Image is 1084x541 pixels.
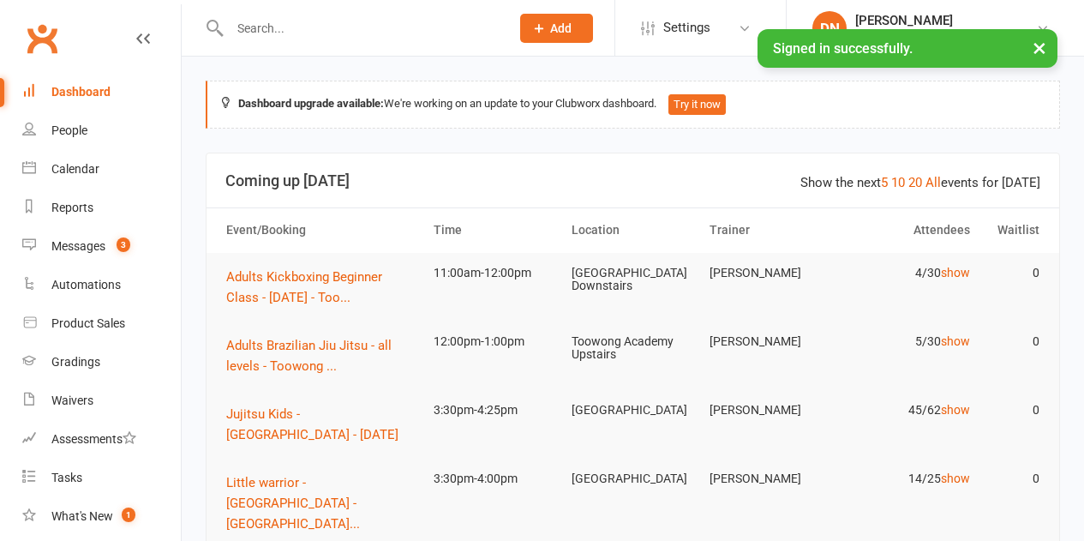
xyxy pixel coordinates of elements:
th: Location [564,208,702,252]
a: Dashboard [22,73,181,111]
a: show [941,403,970,417]
button: Little warrior - [GEOGRAPHIC_DATA] - [GEOGRAPHIC_DATA]... [226,472,418,534]
a: Tasks [22,459,181,497]
div: What's New [51,509,113,523]
input: Search... [225,16,498,40]
div: Dashboard [51,85,111,99]
span: Settings [663,9,710,47]
a: Gradings [22,343,181,382]
a: show [941,334,970,348]
div: Calendar [51,162,99,176]
td: 0 [978,253,1047,293]
span: Adults Brazilian Jiu Jitsu - all levels - Toowong ... [226,338,392,374]
button: Jujitsu Kids - [GEOGRAPHIC_DATA] - [DATE] [226,404,418,445]
th: Trainer [702,208,840,252]
td: [PERSON_NAME] [702,253,840,293]
a: show [941,266,970,280]
span: Adults Kickboxing Beginner Class - [DATE] - Too... [226,269,382,305]
div: Waivers [51,394,93,407]
a: Automations [22,266,181,304]
td: Toowong Academy Upstairs [564,322,702,376]
th: Time [426,208,564,252]
a: Waivers [22,382,181,420]
a: What's New1 [22,497,181,536]
td: 12:00pm-1:00pm [426,322,564,362]
td: [GEOGRAPHIC_DATA] [564,459,702,499]
a: Assessments [22,420,181,459]
div: [PERSON_NAME] [855,13,1036,28]
div: Assessments [51,432,136,446]
td: 0 [978,459,1047,499]
div: Messages [51,239,105,253]
div: People [51,123,87,137]
td: [PERSON_NAME] [702,322,840,362]
div: Tasks [51,471,82,484]
button: × [1024,29,1055,66]
td: 0 [978,390,1047,430]
strong: Dashboard upgrade available: [238,97,384,110]
a: Reports [22,189,181,227]
td: 14/25 [840,459,978,499]
a: show [941,472,970,485]
div: Automations [51,278,121,292]
a: Calendar [22,150,181,189]
span: Jujitsu Kids - [GEOGRAPHIC_DATA] - [DATE] [226,406,398,442]
span: 3 [117,237,130,252]
a: Product Sales [22,304,181,343]
th: Event/Booking [219,208,426,252]
a: People [22,111,181,150]
td: 11:00am-12:00pm [426,253,564,293]
td: 5/30 [840,322,978,362]
a: All [925,175,941,190]
td: 3:30pm-4:25pm [426,390,564,430]
div: Show the next events for [DATE] [800,172,1040,193]
span: Little warrior - [GEOGRAPHIC_DATA] - [GEOGRAPHIC_DATA]... [226,475,360,532]
td: [PERSON_NAME] [702,390,840,430]
div: Martial Arts [GEOGRAPHIC_DATA] [855,28,1036,44]
div: We're working on an update to your Clubworx dashboard. [206,81,1060,129]
span: 1 [122,508,135,522]
span: Signed in successfully. [773,40,913,57]
td: [GEOGRAPHIC_DATA] [564,390,702,430]
td: 4/30 [840,253,978,293]
button: Adults Kickboxing Beginner Class - [DATE] - Too... [226,267,418,308]
a: 5 [881,175,888,190]
div: Reports [51,201,93,214]
td: 45/62 [840,390,978,430]
td: 3:30pm-4:00pm [426,459,564,499]
button: Adults Brazilian Jiu Jitsu - all levels - Toowong ... [226,335,418,376]
th: Waitlist [978,208,1047,252]
a: Clubworx [21,17,63,60]
button: Try it now [668,94,726,115]
div: Product Sales [51,316,125,330]
td: [GEOGRAPHIC_DATA] Downstairs [564,253,702,307]
a: Messages 3 [22,227,181,266]
h3: Coming up [DATE] [225,172,1040,189]
td: [PERSON_NAME] [702,459,840,499]
span: Add [550,21,572,35]
td: 0 [978,322,1047,362]
button: Add [520,14,593,43]
a: 20 [908,175,922,190]
th: Attendees [840,208,978,252]
div: Gradings [51,355,100,369]
a: 10 [891,175,905,190]
div: DN [812,11,847,45]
